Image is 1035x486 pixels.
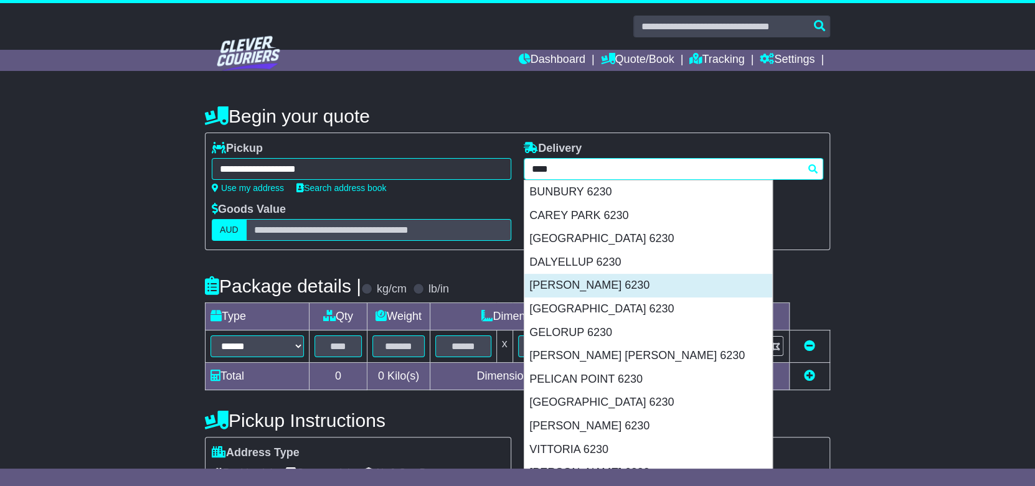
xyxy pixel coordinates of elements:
label: Delivery [524,142,582,156]
td: Dimensions in Centimetre(s) [430,363,661,390]
a: Settings [760,50,815,71]
td: Type [206,303,310,330]
div: CAREY PARK 6230 [524,204,772,228]
td: x [496,330,513,363]
div: [GEOGRAPHIC_DATA] 6230 [524,297,772,321]
td: 0 [310,363,367,390]
a: Quote/Book [600,50,674,71]
label: AUD [212,219,247,241]
h4: Begin your quote [205,106,830,126]
div: VITTORIA 6230 [524,438,772,462]
div: [PERSON_NAME] 6230 [524,274,772,297]
a: Add new item [804,370,815,382]
span: Air & Sea Depot [362,463,447,482]
label: Goods Value [212,203,286,217]
div: [GEOGRAPHIC_DATA] 6230 [524,227,772,251]
td: Total [206,363,310,390]
h4: Pickup Instructions [205,410,511,431]
td: Qty [310,303,367,330]
span: 0 [378,370,384,382]
a: Dashboard [519,50,585,71]
label: lb/in [428,283,449,296]
div: [PERSON_NAME] 6230 [524,461,772,485]
div: GELORUP 6230 [524,321,772,345]
h4: Package details | [205,276,361,296]
a: Remove this item [804,340,815,352]
div: [GEOGRAPHIC_DATA] 6230 [524,391,772,414]
typeahead: Please provide city [524,158,823,180]
label: Address Type [212,446,300,460]
td: Dimensions (L x W x H) [430,303,661,330]
div: DALYELLUP 6230 [524,251,772,274]
div: PELICAN POINT 6230 [524,368,772,391]
span: Commercial [285,463,349,482]
label: Pickup [212,142,263,156]
span: Residential [212,463,272,482]
td: Kilo(s) [367,363,430,390]
div: BUNBURY 6230 [524,180,772,204]
a: Tracking [689,50,744,71]
div: [PERSON_NAME] 6230 [524,414,772,438]
label: kg/cm [377,283,407,296]
a: Search address book [296,183,386,193]
a: Use my address [212,183,284,193]
td: Weight [367,303,430,330]
div: [PERSON_NAME] [PERSON_NAME] 6230 [524,344,772,368]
